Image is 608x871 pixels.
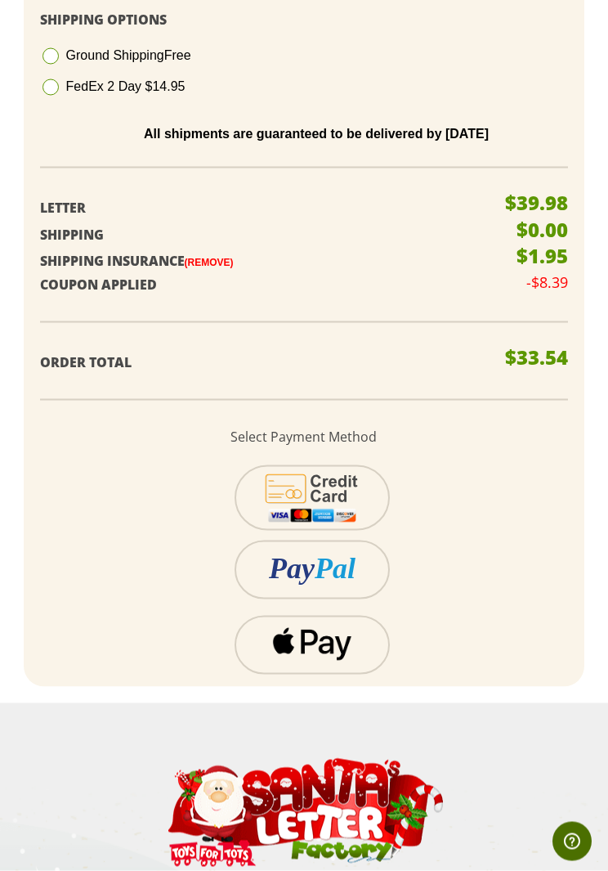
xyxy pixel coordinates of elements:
[185,257,234,268] a: (Remove)
[526,275,568,290] p: -$8.39
[516,246,568,266] p: $1.95
[66,48,191,62] span: Ground Shipping
[40,425,569,449] p: Select Payment Method
[505,348,568,367] p: $33.54
[552,822,592,863] iframe: Opens a widget where you can find more information
[516,220,568,240] p: $0.00
[158,757,450,868] img: Santa Letter Small Logo
[164,48,191,62] span: Free
[315,552,355,585] i: Pal
[40,273,481,297] p: Coupon Applied
[272,627,352,661] img: applepay.png
[505,193,568,213] p: $39.98
[235,541,390,599] button: PayPal
[269,552,315,585] i: Pay
[65,127,569,141] p: All shipments are guaranteed to be delivered by [DATE]
[255,467,369,529] img: cc-icon-2.svg
[40,223,481,247] p: Shipping
[40,8,569,32] p: Shipping Options
[66,79,186,93] span: FedEx 2 Day $14.95
[40,249,481,273] p: Shipping Insurance
[40,196,481,220] p: Letter
[40,351,481,375] p: Order Total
